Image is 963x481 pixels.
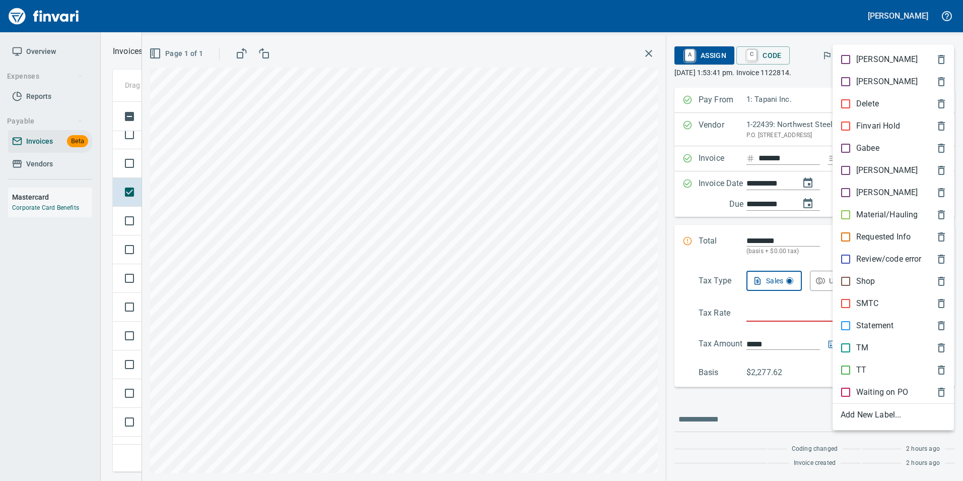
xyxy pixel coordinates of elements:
[856,120,900,132] p: Finvari Hold
[856,364,866,376] p: TT
[856,342,868,354] p: TM
[856,142,879,154] p: Gabee
[856,187,918,199] p: [PERSON_NAME]
[856,297,879,310] p: SMTC
[841,409,946,421] span: Add New Label...
[856,386,908,398] p: Waiting on PO
[856,209,918,221] p: Material/Hauling
[856,98,879,110] p: Delete
[856,231,911,243] p: Requested Info
[856,53,918,66] p: [PERSON_NAME]
[856,76,918,88] p: [PERSON_NAME]
[856,275,875,287] p: Shop
[856,253,922,265] p: Review/code error
[856,164,918,176] p: [PERSON_NAME]
[856,320,893,332] p: Statement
